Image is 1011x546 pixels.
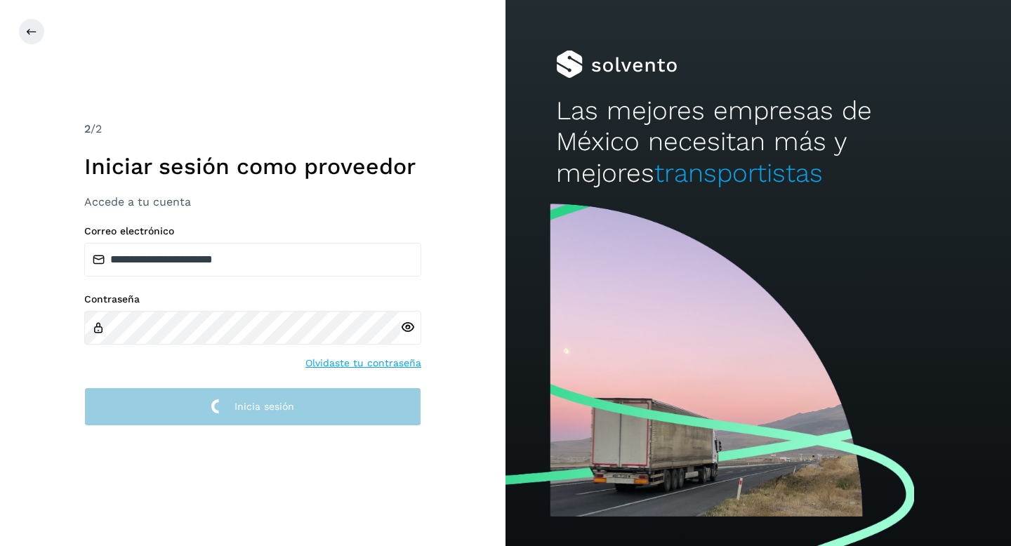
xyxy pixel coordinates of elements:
[84,293,421,305] label: Contraseña
[84,225,421,237] label: Correo electrónico
[84,153,421,180] h1: Iniciar sesión como proveedor
[84,387,421,426] button: Inicia sesión
[84,122,91,135] span: 2
[84,121,421,138] div: /2
[556,95,960,189] h2: Las mejores empresas de México necesitan más y mejores
[84,195,421,208] h3: Accede a tu cuenta
[654,158,823,188] span: transportistas
[305,356,421,371] a: Olvidaste tu contraseña
[234,401,294,411] span: Inicia sesión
